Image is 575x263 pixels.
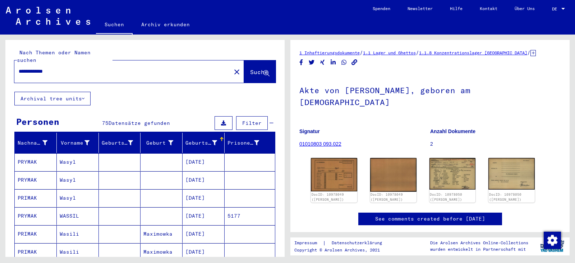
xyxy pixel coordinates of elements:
[227,139,259,147] div: Prisoner #
[102,137,142,149] div: Geburtsname
[96,16,133,35] a: Suchen
[141,225,183,243] mat-cell: Maximowka
[6,7,90,25] img: Arolsen_neg.svg
[370,158,417,192] img: 002.jpg
[294,239,323,247] a: Impressum
[57,133,99,153] mat-header-cell: Vorname
[544,232,561,249] img: Zustimmung ändern
[294,239,391,247] div: |
[299,141,341,147] a: 01010803 093.022
[430,240,528,246] p: Die Arolsen Archives Online-Collections
[488,158,535,190] img: 002.jpg
[15,171,57,189] mat-cell: PRYMAK
[57,225,99,243] mat-cell: Wasili
[141,133,183,153] mat-header-cell: Geburt‏
[416,49,419,56] span: /
[312,192,344,201] a: DocID: 10978049 ([PERSON_NAME])
[17,49,91,63] mat-label: Nach Themen oder Namen suchen
[311,158,357,191] img: 001.jpg
[183,171,225,189] mat-cell: [DATE]
[299,74,561,117] h1: Akte von [PERSON_NAME], geboren am [DEMOGRAPHIC_DATA]
[15,243,57,261] mat-cell: PRIMAK
[57,243,99,261] mat-cell: Wasili
[250,68,268,76] span: Suche
[57,207,99,225] mat-cell: WASSIL
[183,243,225,261] mat-cell: [DATE]
[185,139,217,147] div: Geburtsdatum
[371,192,403,201] a: DocID: 10978049 ([PERSON_NAME])
[552,6,560,12] span: DE
[225,133,275,153] mat-header-cell: Prisoner #
[489,192,521,201] a: DocID: 10978050 ([PERSON_NAME])
[183,133,225,153] mat-header-cell: Geburtsdatum
[18,137,56,149] div: Nachname
[183,225,225,243] mat-cell: [DATE]
[183,189,225,207] mat-cell: [DATE]
[527,49,530,56] span: /
[109,120,170,126] span: Datensätze gefunden
[60,139,89,147] div: Vorname
[230,64,244,79] button: Clear
[57,171,99,189] mat-cell: Wasyl
[143,139,173,147] div: Geburt‏
[330,58,337,67] button: Share on LinkedIn
[236,116,268,130] button: Filter
[99,133,141,153] mat-header-cell: Geburtsname
[57,189,99,207] mat-cell: Wasyl
[430,140,561,148] p: 2
[15,189,57,207] mat-cell: PRIMAK
[15,153,57,171] mat-cell: PRYMAK
[60,137,98,149] div: Vorname
[363,50,416,55] a: 1.1 Lager und Ghettos
[298,58,305,67] button: Share on Facebook
[430,246,528,253] p: wurden entwickelt in Partnerschaft mit
[133,16,198,33] a: Archiv erkunden
[57,153,99,171] mat-cell: Wasyl
[15,133,57,153] mat-header-cell: Nachname
[15,225,57,243] mat-cell: PRIMAK
[539,237,566,255] img: yv_logo.png
[227,137,268,149] div: Prisoner #
[102,139,133,147] div: Geburtsname
[244,60,276,83] button: Suche
[16,115,59,128] div: Personen
[185,137,226,149] div: Geburtsdatum
[14,92,91,105] button: Archival tree units
[183,153,225,171] mat-cell: [DATE]
[15,207,57,225] mat-cell: PRYMAK
[299,50,360,55] a: 1 Inhaftierungsdokumente
[141,243,183,261] mat-cell: Maximowka
[183,207,225,225] mat-cell: [DATE]
[233,68,241,76] mat-icon: close
[360,49,363,56] span: /
[340,58,348,67] button: Share on WhatsApp
[299,128,320,134] b: Signatur
[242,120,262,126] span: Filter
[429,158,476,190] img: 001.jpg
[308,58,316,67] button: Share on Twitter
[375,215,485,223] a: See comments created before [DATE]
[294,247,391,253] p: Copyright © Arolsen Archives, 2021
[326,239,391,247] a: Datenschutzerklärung
[430,192,462,201] a: DocID: 10978050 ([PERSON_NAME])
[430,128,475,134] b: Anzahl Dokumente
[351,58,358,67] button: Copy link
[225,207,275,225] mat-cell: 5177
[419,50,527,55] a: 1.1.8 Konzentrationslager [GEOGRAPHIC_DATA]
[18,139,47,147] div: Nachname
[143,137,182,149] div: Geburt‏
[102,120,109,126] span: 75
[319,58,326,67] button: Share on Xing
